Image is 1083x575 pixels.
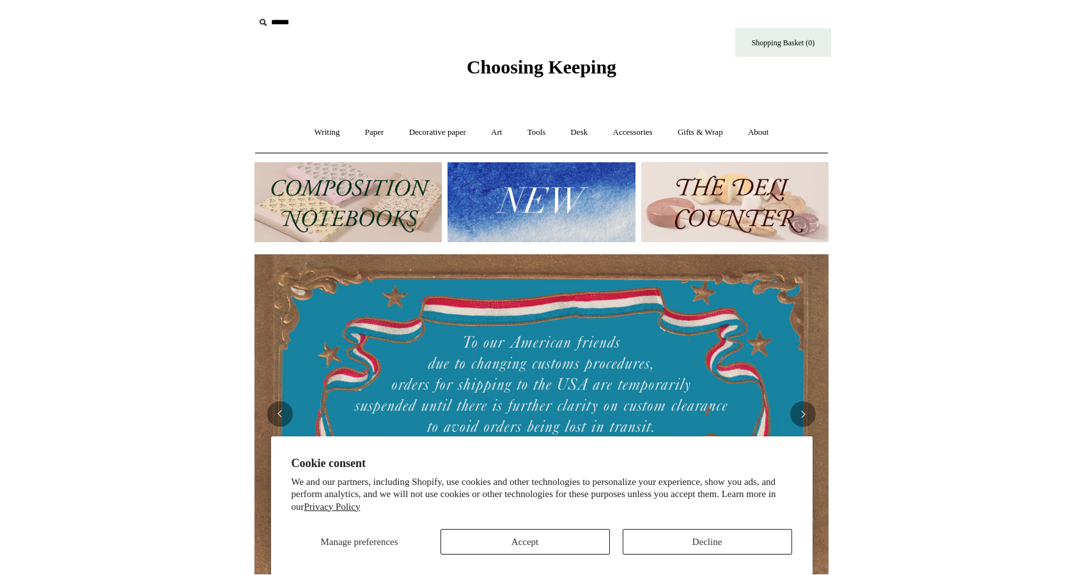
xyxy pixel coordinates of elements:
[304,502,361,512] a: Privacy Policy
[666,116,735,149] a: Gifts & Wrap
[398,116,478,149] a: Decorative paper
[320,537,398,547] span: Manage preferences
[303,116,352,149] a: Writing
[440,529,610,555] button: Accept
[267,401,293,427] button: Previous
[641,162,829,242] img: The Deli Counter
[516,116,557,149] a: Tools
[790,401,816,427] button: Next
[559,116,600,149] a: Desk
[467,56,616,77] span: Choosing Keeping
[467,66,616,75] a: Choosing Keeping
[292,529,428,555] button: Manage preferences
[254,162,442,242] img: 202302 Composition ledgers.jpg__PID:69722ee6-fa44-49dd-a067-31375e5d54ec
[292,457,792,470] h2: Cookie consent
[736,116,781,149] a: About
[735,28,831,57] a: Shopping Basket (0)
[254,254,829,574] img: USA PSA .jpg__PID:33428022-6587-48b7-8b57-d7eefc91f15a
[448,162,635,242] img: New.jpg__PID:f73bdf93-380a-4a35-bcfe-7823039498e1
[602,116,664,149] a: Accessories
[292,476,792,514] p: We and our partners, including Shopify, use cookies and other technologies to personalize your ex...
[479,116,513,149] a: Art
[623,529,792,555] button: Decline
[354,116,396,149] a: Paper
